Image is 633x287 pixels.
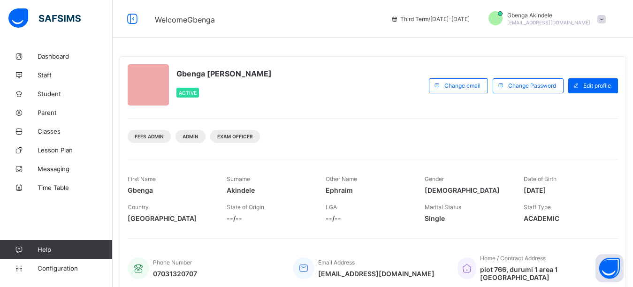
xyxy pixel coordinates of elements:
span: Dashboard [38,53,113,60]
span: First Name [128,175,156,182]
button: Open asap [595,254,624,282]
span: [EMAIL_ADDRESS][DOMAIN_NAME] [318,270,435,278]
span: Change Password [508,82,556,89]
span: Active [179,90,197,96]
span: [GEOGRAPHIC_DATA] [128,214,213,222]
span: 07031320707 [153,270,197,278]
span: Email Address [318,259,355,266]
img: safsims [8,8,81,28]
span: Ephraim [326,186,411,194]
span: Phone Number [153,259,192,266]
span: State of Origin [227,204,264,211]
span: Home / Contract Address [480,255,546,262]
span: Student [38,90,113,98]
span: Gbenga [128,186,213,194]
span: Admin [183,134,198,139]
span: Akindele [227,186,312,194]
span: Country [128,204,149,211]
span: [DEMOGRAPHIC_DATA] [425,186,510,194]
span: Welcome Gbenga [155,15,215,24]
span: [EMAIL_ADDRESS][DOMAIN_NAME] [507,20,590,25]
span: Help [38,246,112,253]
span: Configuration [38,264,112,272]
span: LGA [326,204,337,211]
span: Edit profile [583,82,611,89]
span: Surname [227,175,250,182]
span: --/-- [227,214,312,222]
span: Time Table [38,184,113,191]
span: [DATE] [524,186,609,194]
span: Fees Admin [135,134,164,139]
span: Single [425,214,510,222]
span: Change email [444,82,480,89]
span: Exam Officer [217,134,253,139]
span: Lesson Plan [38,146,113,154]
div: GbengaAkindele [479,11,610,27]
span: Staff Type [524,204,551,211]
span: plot 766, durumi 1 area 1 [GEOGRAPHIC_DATA] [480,265,609,281]
span: Parent [38,109,113,116]
span: Marital Status [425,204,461,211]
span: Gender [425,175,444,182]
span: session/term information [391,15,470,23]
span: Classes [38,128,113,135]
span: Gbenga [PERSON_NAME] [176,69,272,78]
span: --/-- [326,214,411,222]
span: Other Name [326,175,357,182]
span: Date of Birth [524,175,557,182]
span: Messaging [38,165,113,173]
span: Gbenga Akindele [507,12,590,19]
span: Staff [38,71,113,79]
span: ACADEMIC [524,214,609,222]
